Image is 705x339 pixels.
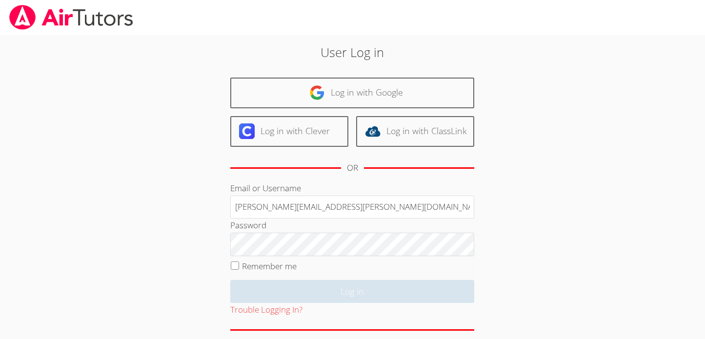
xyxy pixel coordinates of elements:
input: Log in [230,280,474,303]
img: clever-logo-6eab21bc6e7a338710f1a6ff85c0baf02591cd810cc4098c63d3a4b26e2feb20.svg [239,123,255,139]
button: Trouble Logging In? [230,303,302,317]
a: Log in with ClassLink [356,116,474,147]
div: OR [347,161,358,175]
label: Remember me [242,260,297,272]
img: classlink-logo-d6bb404cc1216ec64c9a2012d9dc4662098be43eaf13dc465df04b49fa7ab582.svg [365,123,381,139]
h2: User Log in [162,43,543,61]
label: Password [230,219,266,231]
label: Email or Username [230,182,301,194]
img: google-logo-50288ca7cdecda66e5e0955fdab243c47b7ad437acaf1139b6f446037453330a.svg [309,85,325,100]
a: Log in with Google [230,78,474,108]
img: airtutors_banner-c4298cdbf04f3fff15de1276eac7730deb9818008684d7c2e4769d2f7ddbe033.png [8,5,134,30]
a: Log in with Clever [230,116,348,147]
